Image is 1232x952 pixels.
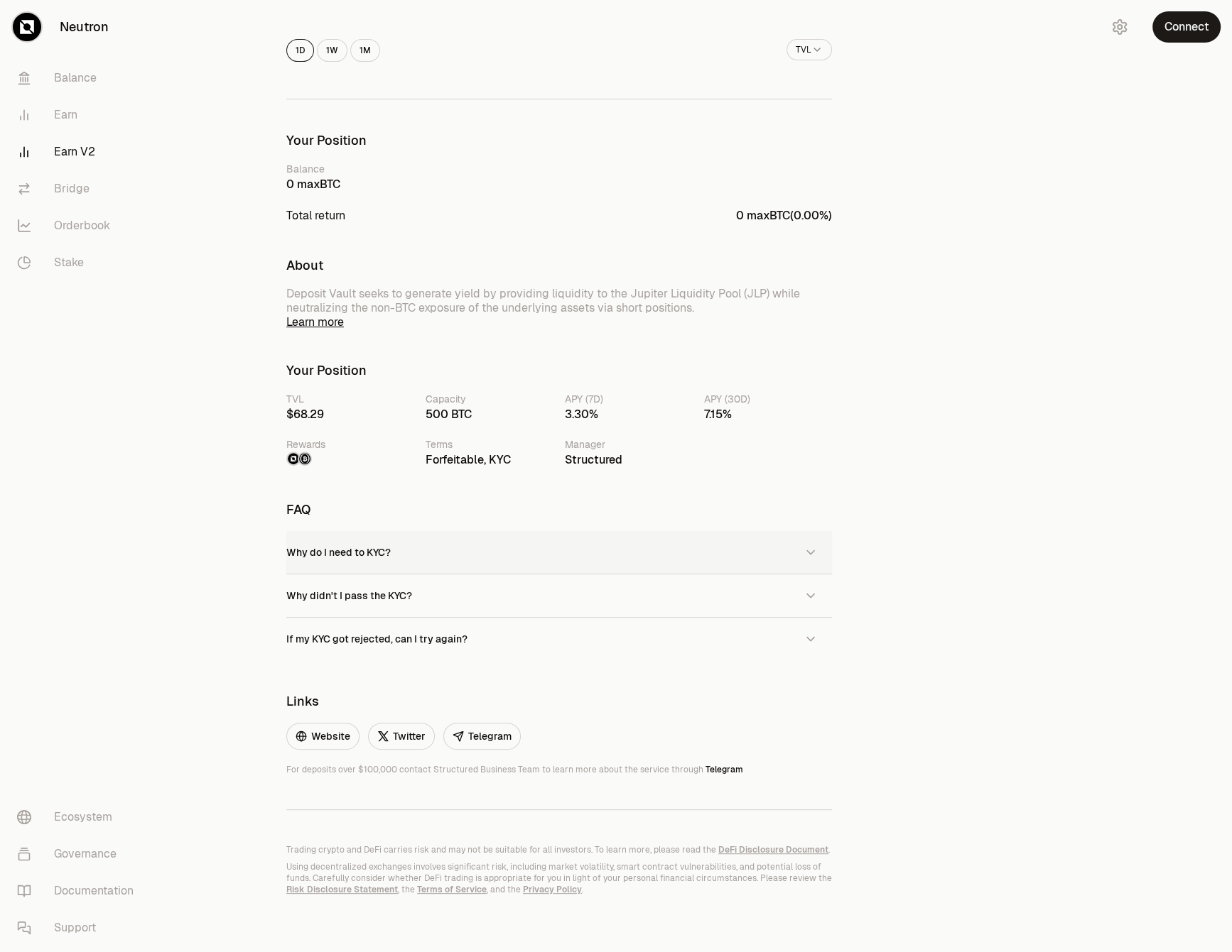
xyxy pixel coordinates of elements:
a: Bridge [6,170,153,207]
p: Using decentralized exchanges involves significant risk, including market volatility, smart contr... [286,861,832,895]
button: Why didn't I pass the KYC? [286,574,832,617]
div: 500 BTC [426,406,553,423]
a: Stake [6,244,153,281]
div: APY (30D) [704,392,832,406]
div: Structured [565,452,693,469]
div: Capacity [426,392,553,406]
a: Twitter [368,723,435,750]
a: Privacy Policy [523,884,582,895]
p: For deposits over $100,000 contact Structured Business Team to learn more about the service through [286,764,832,775]
div: 3.30% [565,406,693,423]
a: DeFi Disclosure Document [718,844,828,855]
h3: Your Position [286,133,832,148]
a: Governance [6,836,153,872]
a: Learn more [286,314,344,329]
div: 7.15% [704,406,832,423]
button: 1D [286,39,314,62]
h3: About [286,258,832,273]
a: Telegram [706,764,743,775]
a: Terms of Service [417,884,487,895]
span: Why do I need to KYC? [286,546,391,559]
a: Website [286,723,360,750]
span: Why didn't I pass the KYC? [286,589,412,602]
a: Telegram [443,723,521,750]
button: 1W [317,39,347,62]
a: Support [6,909,153,946]
h3: FAQ [286,503,832,517]
button: 1M [350,39,380,62]
p: Deposit Vault seeks to generate yield by providing liquidity to the Jupiter Liquidity Pool (JLP) ... [286,287,832,329]
button: Why do I need to KYC? [286,531,832,574]
p: Trading crypto and DeFi carries risk and may not be suitable for all investors. To learn more, pl... [286,844,832,855]
button: If my KYC got rejected, can I try again? [286,618,832,660]
a: Earn V2 [6,133,153,170]
div: Manager [565,437,693,452]
div: maxBTC [286,176,832,193]
div: Forfeitable, KYC [426,452,553,469]
h3: Your Position [286,363,832,378]
div: Terms [426,437,553,452]
div: Total return [286,207,345,224]
button: TVL [787,39,832,60]
img: NTRN [288,453,299,464]
div: Rewards [286,437,414,452]
img: Structured Points [299,453,310,464]
div: APY (7D) [565,392,693,406]
a: Orderbook [6,207,153,244]
a: Earn [6,97,153,133]
div: Balance [286,162,832,176]
a: Ecosystem [6,799,153,836]
span: maxBTC ( ) [736,207,832,224]
a: Risk Disclosure Statement [286,884,398,895]
span: If my KYC got rejected, can I try again? [286,633,468,645]
a: Documentation [6,872,153,909]
a: Balance [6,60,153,97]
div: TVL [286,392,414,406]
h3: Links [286,694,832,708]
button: Connect [1152,11,1221,43]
